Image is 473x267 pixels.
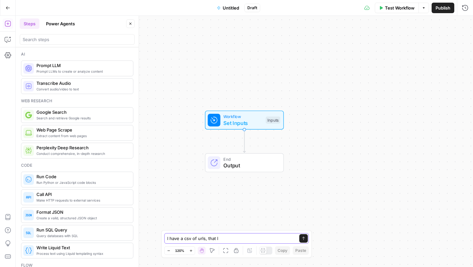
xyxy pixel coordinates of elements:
[36,62,128,69] span: Prompt LLM
[36,215,128,221] span: Create a valid, structured JSON object
[213,3,243,13] button: Untitled
[243,130,245,153] g: Edge from start to end
[42,18,79,29] button: Power Agents
[295,248,306,254] span: Paste
[167,235,293,242] textarea: I have a csv of urls, that I
[36,86,128,92] span: Convert audio/video to text
[21,162,133,168] div: Code
[266,116,280,124] div: Inputs
[293,246,309,255] button: Paste
[247,5,257,11] span: Draft
[278,248,287,254] span: Copy
[21,98,133,104] div: Web research
[36,227,128,233] span: Run SQL Query
[223,119,262,127] span: Set Inputs
[183,153,305,172] div: EndOutput
[275,246,290,255] button: Copy
[223,156,277,162] span: End
[36,151,128,156] span: Conduct comprehensive, in-depth research
[432,3,454,13] button: Publish
[36,233,128,238] span: Query databases with SQL
[375,3,418,13] button: Test Workflow
[36,144,128,151] span: Perplexity Deep Research
[20,18,39,29] button: Steps
[36,180,128,185] span: Run Python or JavaScript code blocks
[183,110,305,130] div: WorkflowSet InputsInputs
[36,191,128,198] span: Call API
[36,115,128,121] span: Search and retrieve Google results
[21,51,133,57] div: Ai
[36,127,128,133] span: Web Page Scrape
[175,248,184,253] span: 120%
[436,5,450,11] span: Publish
[36,173,128,180] span: Run Code
[223,5,239,11] span: Untitled
[23,36,132,43] input: Search steps
[36,209,128,215] span: Format JSON
[223,113,262,120] span: Workflow
[36,109,128,115] span: Google Search
[223,161,277,169] span: Output
[36,133,128,138] span: Extract content from web pages
[36,69,128,74] span: Prompt LLMs to create or analyze content
[36,80,128,86] span: Transcribe Audio
[36,244,128,251] span: Write Liquid Text
[385,5,415,11] span: Test Workflow
[36,251,128,256] span: Process text using Liquid templating syntax
[36,198,128,203] span: Make HTTP requests to external services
